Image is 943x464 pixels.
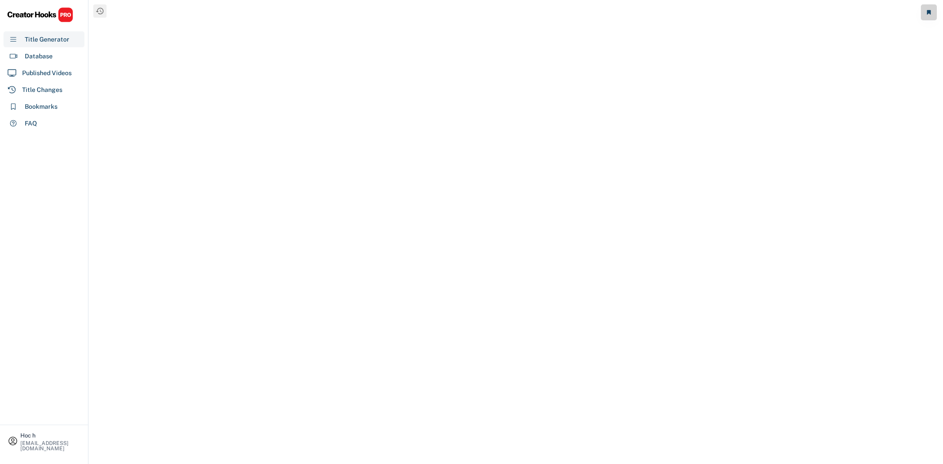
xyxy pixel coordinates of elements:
[25,52,53,61] div: Database
[25,35,69,44] div: Title Generator
[20,433,80,438] div: Hoc h
[25,119,37,128] div: FAQ
[20,441,80,451] div: [EMAIL_ADDRESS][DOMAIN_NAME]
[22,68,72,78] div: Published Videos
[22,85,62,95] div: Title Changes
[25,102,57,111] div: Bookmarks
[7,7,73,23] img: CHPRO%20Logo.svg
